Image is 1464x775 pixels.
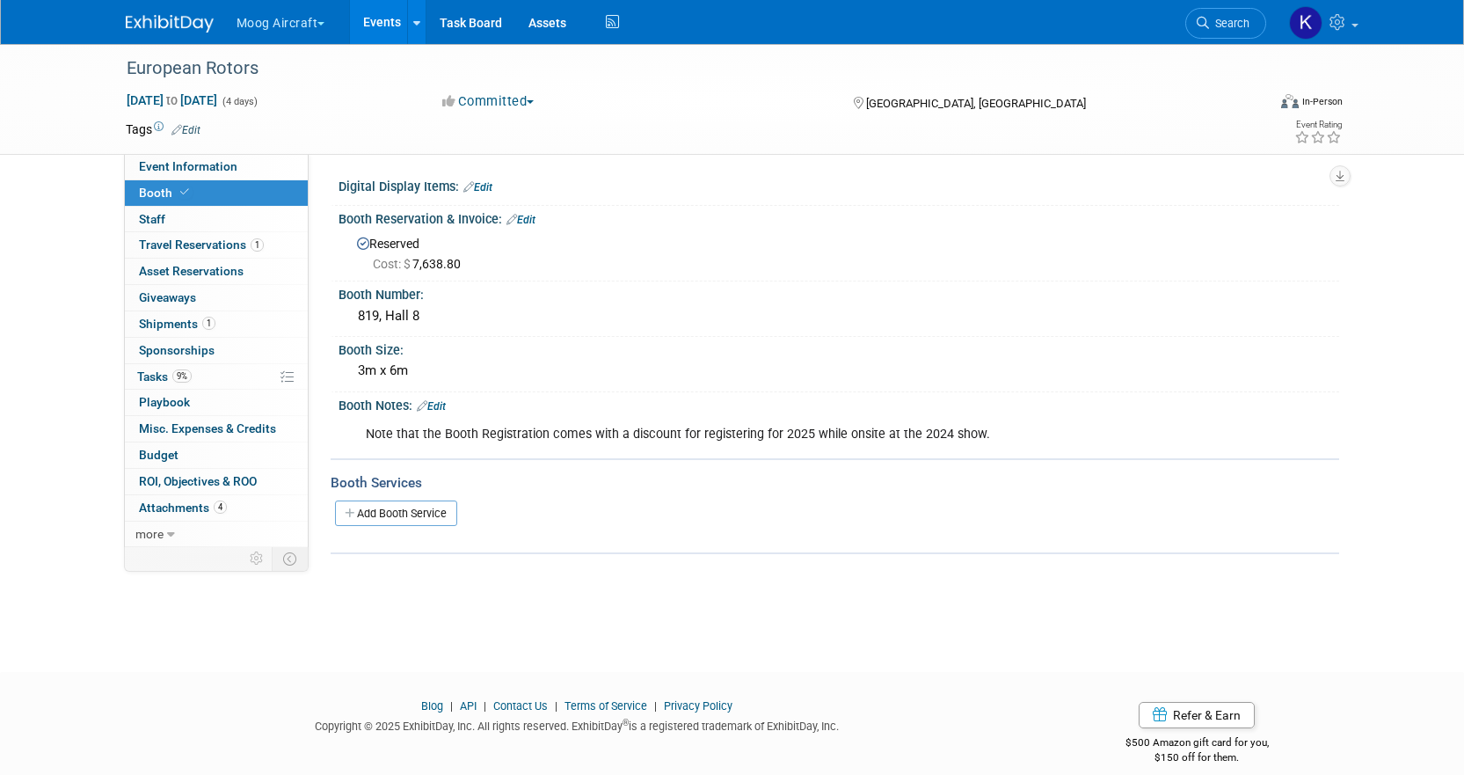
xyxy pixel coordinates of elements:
a: Edit [463,181,492,194]
a: Contact Us [493,699,548,713]
a: Shipments1 [125,311,308,337]
span: 1 [202,317,215,330]
span: Sponsorships [139,343,215,357]
a: more [125,522,308,547]
span: 1 [251,238,264,252]
div: Note that the Booth Registration comes with a discount for registering for 2025 while onsite at t... [353,417,1146,452]
a: Search [1185,8,1266,39]
td: Personalize Event Tab Strip [242,547,273,570]
a: Misc. Expenses & Credits [125,416,308,442]
span: Giveaways [139,290,196,304]
img: Format-Inperson.png [1281,94,1299,108]
div: Booth Number: [339,281,1339,303]
span: Cost: $ [373,257,412,271]
span: [GEOGRAPHIC_DATA], [GEOGRAPHIC_DATA] [866,97,1086,110]
span: Search [1209,17,1249,30]
a: Edit [506,214,535,226]
i: Booth reservation complete [180,187,189,197]
a: Refer & Earn [1139,702,1255,728]
span: Travel Reservations [139,238,264,252]
span: [DATE] [DATE] [126,92,218,108]
a: Booth [125,180,308,206]
div: Digital Display Items: [339,173,1339,196]
div: $500 Amazon gift card for you, [1055,724,1339,764]
div: Event Format [1162,91,1344,118]
div: 3m x 6m [352,357,1326,384]
span: Attachments [139,501,227,515]
a: Giveaways [125,285,308,311]
div: Booth Notes: [339,392,1339,415]
span: more [135,527,164,541]
a: Edit [171,124,200,136]
div: Event Rating [1294,121,1342,129]
span: Misc. Expenses & Credits [139,421,276,435]
div: $150 off for them. [1055,750,1339,765]
a: Staff [125,207,308,232]
a: Event Information [125,154,308,179]
span: | [446,699,457,713]
a: Travel Reservations1 [125,232,308,258]
span: Shipments [139,317,215,331]
sup: ® [623,718,629,727]
div: Booth Services [331,473,1339,493]
a: Terms of Service [564,699,647,713]
span: Staff [139,212,165,226]
div: Reserved [352,230,1326,273]
span: Booth [139,186,193,200]
span: Budget [139,448,178,462]
span: (4 days) [221,96,258,107]
a: Budget [125,442,308,468]
div: In-Person [1301,95,1343,108]
a: Add Booth Service [335,501,457,526]
a: Sponsorships [125,338,308,363]
div: European Rotors [120,53,1240,84]
span: to [164,93,180,107]
span: ROI, Objectives & ROO [139,474,257,488]
td: Tags [126,121,200,138]
span: | [550,699,562,713]
a: ROI, Objectives & ROO [125,469,308,494]
a: Blog [421,699,443,713]
div: 819, Hall 8 [352,303,1326,330]
span: Event Information [139,159,237,173]
span: | [479,699,491,713]
span: 9% [172,369,192,383]
a: Playbook [125,390,308,415]
span: | [650,699,661,713]
a: Edit [417,400,446,413]
span: Tasks [137,369,192,384]
span: Playbook [139,395,190,409]
div: Booth Reservation & Invoice: [339,206,1339,229]
span: Asset Reservations [139,264,244,278]
a: Tasks9% [125,364,308,390]
a: Attachments4 [125,495,308,521]
span: 4 [214,501,227,514]
a: Asset Reservations [125,259,308,284]
a: API [460,699,477,713]
a: Privacy Policy [664,699,732,713]
td: Toggle Event Tabs [272,547,308,570]
button: Committed [436,92,541,111]
div: Booth Size: [339,337,1339,359]
span: 7,638.80 [373,257,468,271]
div: Copyright © 2025 ExhibitDay, Inc. All rights reserved. ExhibitDay is a registered trademark of Ex... [126,714,1030,735]
img: Kathryn Germony [1289,6,1322,40]
img: ExhibitDay [126,15,214,33]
